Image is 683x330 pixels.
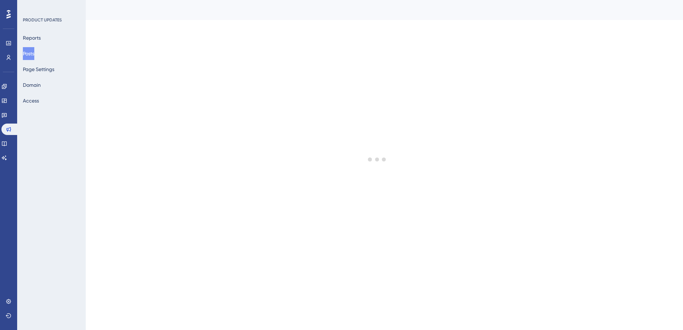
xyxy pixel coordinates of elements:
[23,31,41,44] button: Reports
[23,63,54,76] button: Page Settings
[23,47,34,60] button: Posts
[23,94,39,107] button: Access
[23,79,41,91] button: Domain
[23,17,62,23] div: PRODUCT UPDATES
